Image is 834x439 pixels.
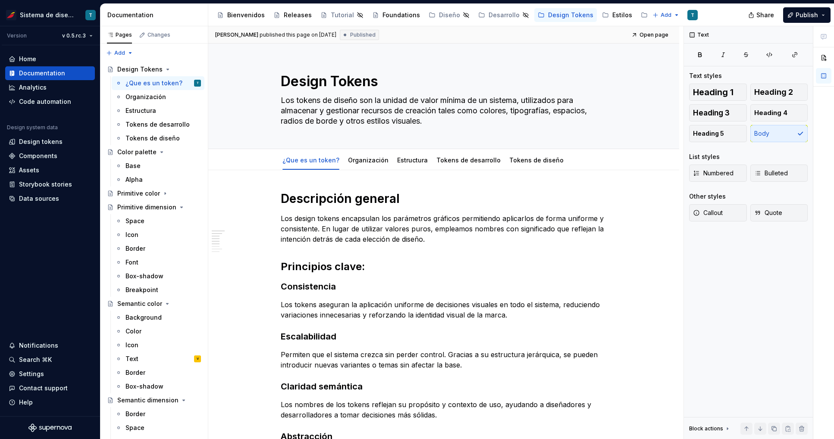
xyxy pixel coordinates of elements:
[348,156,389,164] a: Organización
[345,151,392,169] div: Organización
[117,396,179,405] div: Semantic dimension
[125,258,138,267] div: Font
[750,84,808,101] button: Heading 2
[691,12,694,19] div: T
[103,47,136,59] button: Add
[103,200,204,214] a: Primitive dimension
[5,52,95,66] a: Home
[112,118,204,131] a: Tokens de desarrollo
[5,381,95,395] button: Contact support
[369,8,423,22] a: Foundations
[661,12,671,19] span: Add
[750,204,808,221] button: Quote
[433,151,504,169] div: Tokens de desarrollo
[19,341,58,350] div: Notifications
[117,299,162,308] div: Semantic color
[281,331,336,342] strong: Escalabilidad
[112,242,204,255] a: Border
[125,272,163,280] div: Box-shadow
[125,423,144,432] div: Space
[19,384,68,392] div: Contact support
[754,169,788,177] span: Bulleted
[28,423,72,432] svg: Supernova Logo
[5,135,95,149] a: Design tokens
[754,88,793,97] span: Heading 2
[5,353,95,367] button: Search ⌘K
[506,151,567,169] div: Tokens de diseño
[89,12,92,19] div: T
[317,8,367,22] a: Tutorial
[107,11,204,19] div: Documentation
[19,69,65,78] div: Documentation
[112,269,204,283] a: Box-shadow
[425,8,473,22] a: Diseño
[215,31,258,38] span: [PERSON_NAME]
[112,338,204,352] a: Icon
[112,352,204,366] a: TextV
[689,204,747,221] button: Callout
[112,214,204,228] a: Space
[281,349,607,370] p: Permiten que el sistema crezca sin perder control. Gracias a su estructura jerárquica, se pueden ...
[19,55,36,63] div: Home
[103,62,204,76] a: Design Tokens
[19,398,33,407] div: Help
[112,366,204,380] a: Border
[125,341,138,349] div: Icon
[19,355,52,364] div: Search ⌘K
[112,324,204,338] a: Color
[227,11,265,19] div: Bienvenidos
[213,8,268,22] a: Bienvenidos
[281,260,607,274] h2: Principios clave:
[112,228,204,242] a: Icon
[112,311,204,324] a: Background
[489,11,520,19] div: Desarrollo
[439,11,460,19] div: Diseño
[397,156,428,164] a: Estructura
[5,395,95,409] button: Help
[147,31,170,38] div: Changes
[112,76,204,90] a: ¿Que es un token?T
[2,6,98,24] button: Sistema de diseño IberiaT
[5,149,95,163] a: Components
[117,148,157,156] div: Color palette
[19,152,57,160] div: Components
[599,8,636,22] a: Estilos
[107,31,132,38] div: Pages
[112,255,204,269] a: Font
[125,410,145,418] div: Border
[282,156,339,164] a: ¿Que es un token?
[62,32,86,39] span: v 0.5.rc.3
[103,297,204,311] a: Semantic color
[612,11,632,19] div: Estilos
[125,327,141,336] div: Color
[689,84,747,101] button: Heading 1
[693,88,734,97] span: Heading 1
[19,97,71,106] div: Code automation
[112,159,204,173] a: Base
[279,151,343,169] div: ¿Que es un token?
[689,72,722,80] div: Text styles
[117,189,160,198] div: Primitive color
[112,380,204,393] a: Box-shadow
[117,203,176,212] div: Primitive dimension
[783,7,831,23] button: Publish
[260,31,336,38] div: published this page on [DATE]
[436,156,501,164] a: Tokens de desarrollo
[5,339,95,352] button: Notifications
[281,299,607,320] p: Los tokens aseguran la aplicación uniforme de decisiones visuales en todo el sistema, reduciendo ...
[509,156,564,164] a: Tokens de diseño
[281,399,607,420] p: Los nombres de los tokens reflejan su propósito y contexto de uso, ayudando a diseñadores y desar...
[7,124,58,131] div: Design system data
[125,230,138,239] div: Icon
[125,120,190,129] div: Tokens de desarrollo
[125,217,144,225] div: Space
[796,11,818,19] span: Publish
[383,11,420,19] div: Foundations
[125,244,145,253] div: Border
[693,209,723,217] span: Callout
[125,355,138,363] div: Text
[19,180,72,189] div: Storybook stories
[750,165,808,182] button: Bulleted
[19,194,59,203] div: Data sources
